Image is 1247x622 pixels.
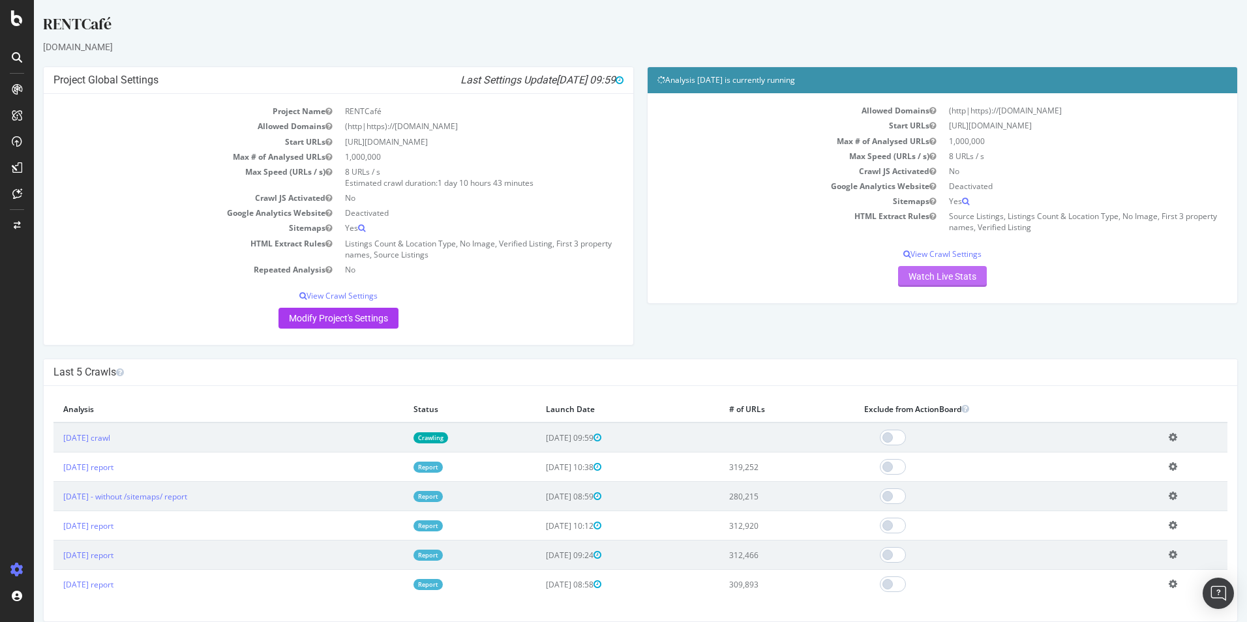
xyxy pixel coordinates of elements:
[685,570,821,599] td: 309,893
[305,104,590,119] td: RENTCafé
[685,396,821,422] th: # of URLs
[512,491,567,502] span: [DATE] 08:59
[29,432,76,443] a: [DATE] crawl
[623,149,909,164] td: Max Speed (URLs / s)
[427,74,590,87] i: Last Settings Update
[305,134,590,149] td: [URL][DOMAIN_NAME]
[305,164,590,190] td: 8 URLs / s Estimated crawl duration:
[522,74,590,86] span: [DATE] 09:59
[623,194,909,209] td: Sitemaps
[305,262,590,277] td: No
[20,205,305,220] td: Google Analytics Website
[623,74,1194,87] h4: Analysis [DATE] is currently running
[623,248,1194,259] p: View Crawl Settings
[20,290,590,301] p: View Crawl Settings
[305,205,590,220] td: Deactivated
[20,366,1194,379] h4: Last 5 Crawls
[623,103,909,118] td: Allowed Domains
[29,462,80,473] a: [DATE] report
[909,118,1194,133] td: [URL][DOMAIN_NAME]
[1203,578,1234,609] div: Open Intercom Messenger
[512,432,567,443] span: [DATE] 09:59
[685,452,821,482] td: 319,252
[20,74,590,87] h4: Project Global Settings
[29,520,80,531] a: [DATE] report
[380,491,409,502] a: Report
[909,149,1194,164] td: 8 URLs / s
[9,13,1204,40] div: RENTCafé
[305,119,590,134] td: (http|https)://[DOMAIN_NAME]
[864,266,953,287] a: Watch Live Stats
[909,103,1194,118] td: (http|https)://[DOMAIN_NAME]
[305,236,590,262] td: Listings Count & Location Type, No Image, Verified Listing, First 3 property names, Source Listings
[20,190,305,205] td: Crawl JS Activated
[29,491,153,502] a: [DATE] - without /sitemaps/ report
[623,118,909,133] td: Start URLs
[380,520,409,531] a: Report
[512,550,567,561] span: [DATE] 09:24
[20,262,305,277] td: Repeated Analysis
[9,40,1204,53] div: [DOMAIN_NAME]
[20,164,305,190] td: Max Speed (URLs / s)
[20,236,305,262] td: HTML Extract Rules
[380,432,414,443] a: Crawling
[20,149,305,164] td: Max # of Analysed URLs
[909,179,1194,194] td: Deactivated
[685,511,821,541] td: 312,920
[20,220,305,235] td: Sitemaps
[305,220,590,235] td: Yes
[29,579,80,590] a: [DATE] report
[623,134,909,149] td: Max # of Analysed URLs
[909,209,1194,235] td: Source Listings, Listings Count & Location Type, No Image, First 3 property names, Verified Listing
[305,149,590,164] td: 1,000,000
[909,194,1194,209] td: Yes
[380,579,409,590] a: Report
[370,396,502,422] th: Status
[685,541,821,570] td: 312,466
[685,482,821,511] td: 280,215
[820,396,1124,422] th: Exclude from ActionBoard
[512,520,567,531] span: [DATE] 10:12
[909,134,1194,149] td: 1,000,000
[623,179,909,194] td: Google Analytics Website
[20,104,305,119] td: Project Name
[404,177,500,188] span: 1 day 10 hours 43 minutes
[245,308,365,329] a: Modify Project's Settings
[512,462,567,473] span: [DATE] 10:38
[20,119,305,134] td: Allowed Domains
[502,396,685,422] th: Launch Date
[20,396,370,422] th: Analysis
[512,579,567,590] span: [DATE] 08:58
[909,164,1194,179] td: No
[380,550,409,561] a: Report
[29,550,80,561] a: [DATE] report
[305,190,590,205] td: No
[623,164,909,179] td: Crawl JS Activated
[380,462,409,473] a: Report
[623,209,909,235] td: HTML Extract Rules
[20,134,305,149] td: Start URLs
